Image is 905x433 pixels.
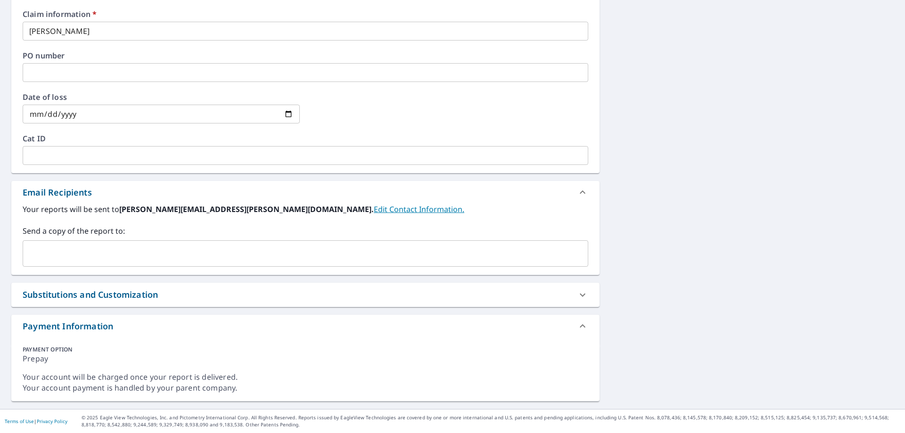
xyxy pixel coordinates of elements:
label: Date of loss [23,93,300,101]
div: Prepay [23,353,588,372]
div: Substitutions and Customization [23,288,158,301]
b: [PERSON_NAME][EMAIL_ADDRESS][PERSON_NAME][DOMAIN_NAME]. [119,204,374,214]
p: © 2025 Eagle View Technologies, Inc. and Pictometry International Corp. All Rights Reserved. Repo... [82,414,900,428]
a: Privacy Policy [37,418,67,425]
label: Cat ID [23,135,588,142]
label: PO number [23,52,588,59]
div: Email Recipients [11,181,600,204]
a: EditContactInfo [374,204,464,214]
label: Your reports will be sent to [23,204,588,215]
div: Payment Information [23,320,113,333]
div: PAYMENT OPTION [23,345,588,353]
div: Substitutions and Customization [11,283,600,307]
div: Payment Information [11,315,600,337]
a: Terms of Use [5,418,34,425]
label: Claim information [23,10,588,18]
p: | [5,418,67,424]
div: Your account will be charged once your report is delivered. [23,372,588,383]
label: Send a copy of the report to: [23,225,588,237]
div: Your account payment is handled by your parent company. [23,383,588,393]
div: Email Recipients [23,186,92,199]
